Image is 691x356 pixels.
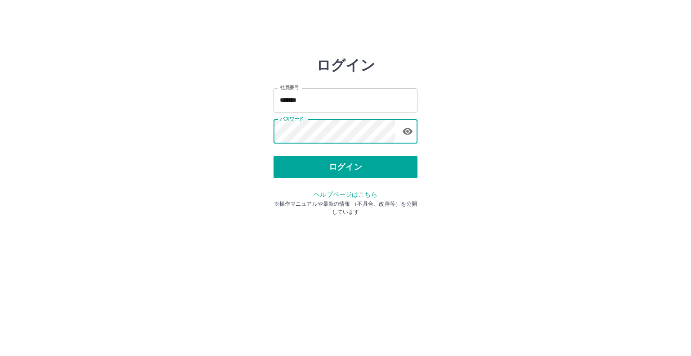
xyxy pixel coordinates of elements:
[280,84,299,91] label: 社員番号
[274,156,417,178] button: ログイン
[316,57,375,74] h2: ログイン
[274,200,417,216] p: ※操作マニュアルや最新の情報 （不具合、改善等）を公開しています
[280,116,304,122] label: パスワード
[314,191,377,198] a: ヘルプページはこちら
